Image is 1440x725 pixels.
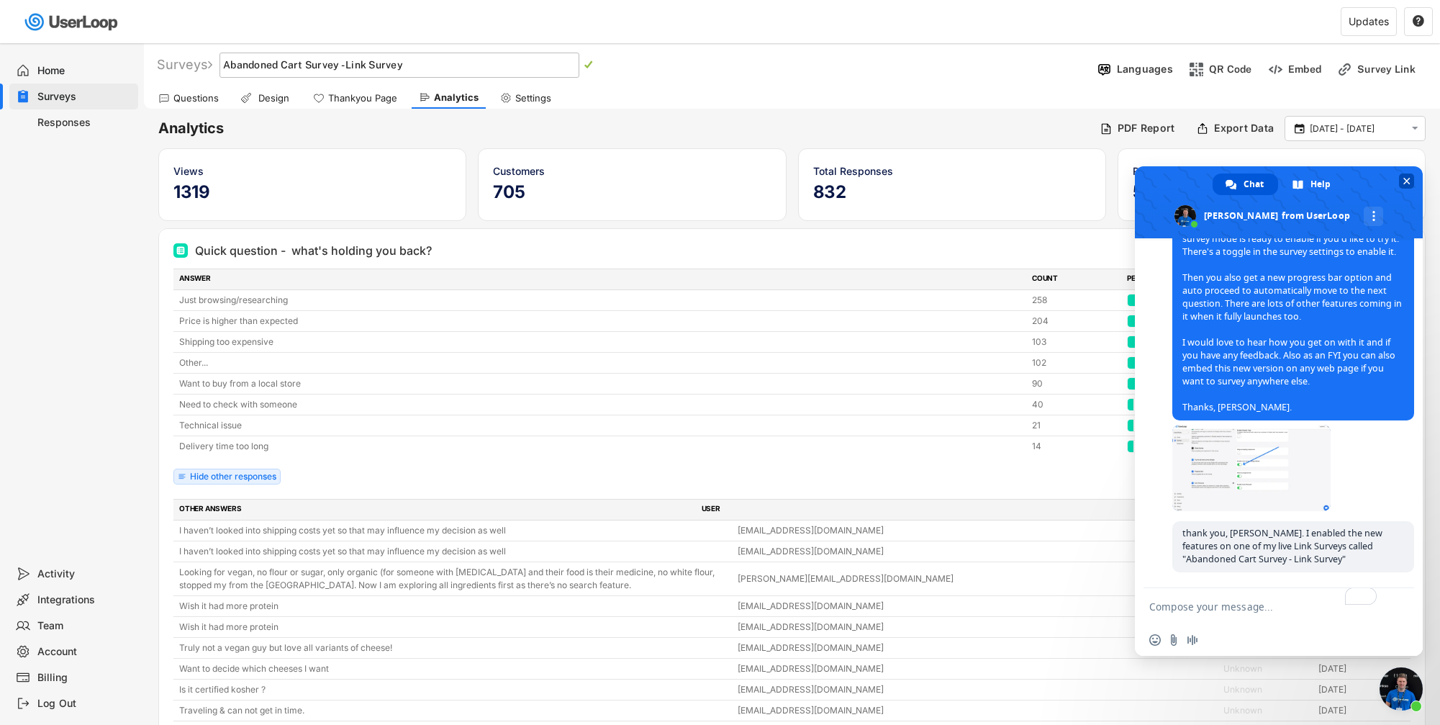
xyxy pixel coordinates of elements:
div: 102 [1032,356,1118,369]
div: 12.38% [1131,336,1197,349]
div: Shipping too expensive [179,336,1023,348]
div: Looking for vegan, no flour or sugar, only organic (for someone with [MEDICAL_DATA] and their foo... [179,566,729,592]
text:  [1413,14,1424,27]
div: Export Data [1214,122,1274,135]
button:  [1412,15,1425,28]
div: Unknown [1223,683,1310,696]
span: Help [1310,174,1331,195]
a: Close chat [1380,667,1423,711]
div: Integrations [37,593,132,607]
div: ANSWER [179,273,1023,286]
div: Thankyou Page [328,92,397,104]
div: Views [173,163,451,179]
div: Truly not a vegan guy but love all variants of cheese! [179,641,729,654]
div: Home [37,64,132,78]
div: [DATE] [1318,704,1405,717]
div: Traveling & can not get in time. [179,704,729,717]
img: Multi Select [176,246,185,255]
div: Delivery time too long [179,440,1023,453]
div: Design [255,92,291,104]
div: COUNT [1032,273,1118,286]
text:  [1295,122,1305,135]
div: 90 [1032,377,1118,390]
div: Price is higher than expected [179,315,1023,328]
div: Unknown [1223,662,1310,675]
span: Send a file [1168,634,1179,646]
div: [DATE] [1318,662,1405,675]
div: Response Rate [1133,163,1410,179]
div: 14 [1032,440,1118,453]
div: 204 [1032,315,1118,328]
div: 258 [1032,294,1118,307]
div: Activity [37,567,132,581]
div: Wish it had more protein [179,600,729,613]
div: PDF Report [1118,122,1175,135]
div: Team [37,619,132,633]
div: Settings [515,92,551,104]
button:  [1408,122,1421,135]
div: 4.81% [1131,399,1197,412]
div: Unknown [1223,704,1310,717]
div: PERCENTAGE [1127,273,1199,286]
a: Chat [1213,174,1278,195]
div: 24.52% [1131,315,1197,328]
div: Want to decide which cheeses I want [179,662,729,675]
input: Select Date Range [1310,122,1405,136]
div: 40 [1032,398,1118,411]
div: [EMAIL_ADDRESS][DOMAIN_NAME] [738,641,1215,654]
span: Chat [1244,174,1264,195]
textarea: To enrich screen reader interactions, please activate Accessibility in Grammarly extension settings [1149,588,1380,624]
div: Surveys [157,56,212,73]
div: Technical issue [179,419,1023,432]
div: 12.26% [1131,357,1197,370]
div: [PERSON_NAME][EMAIL_ADDRESS][DOMAIN_NAME] [738,572,1215,585]
div: [EMAIL_ADDRESS][DOMAIN_NAME] [738,683,1215,696]
div: I haven’t looked into shipping costs yet so that may influence my decision as well [179,545,729,558]
button:  [1292,122,1306,135]
div: Total Responses [813,163,1091,179]
div: 103 [1032,336,1118,348]
text:  [1412,122,1418,135]
span: Insert an emoji [1149,634,1161,646]
div: Embed [1288,63,1321,76]
div: USER [702,503,1215,516]
div: Hide other responses [190,472,276,481]
div: 10.82% [1131,378,1197,391]
div: [EMAIL_ADDRESS][DOMAIN_NAME] [738,704,1215,717]
img: LinkMinor.svg [1337,62,1352,77]
div: QR Code [1209,63,1252,76]
div: Billing [37,671,132,685]
span: Audio message [1187,634,1198,646]
div: 1.68% [1131,441,1197,454]
h5: 53% [1133,181,1410,203]
div: Quick question - what's holding you back? [195,242,432,259]
span: Close chat [1399,174,1414,189]
div: Surveys [37,90,132,104]
div: Just browsing/researching [179,294,1023,307]
div: [EMAIL_ADDRESS][DOMAIN_NAME] [738,600,1215,613]
div: [EMAIL_ADDRESS][DOMAIN_NAME] [738,662,1215,675]
div: Other... [179,356,1023,369]
span: thank you, [PERSON_NAME]. I enabled the new features on one of my live Link Surveys called "Aband... [1182,527,1382,565]
h6: Analytics [158,119,1089,138]
button:  [583,60,593,70]
img: EmbedMinor.svg [1268,62,1283,77]
div: [EMAIL_ADDRESS][DOMAIN_NAME] [738,621,1215,634]
div: Account [37,645,132,659]
div: Updates [1349,17,1389,27]
div: I haven’t looked into shipping costs yet so that may influence my decision as well [179,524,729,537]
div: Need to check with someone [179,398,1023,411]
span: Hi [PERSON_NAME], I thought I would just update you that the new survey mode is ready to enable i... [1182,194,1402,413]
h5: 832 [813,181,1091,203]
div: Questions [173,92,219,104]
div: Is it certified kosher ? [179,683,729,696]
div: OTHER ANSWERS [179,503,693,516]
div: [EMAIL_ADDRESS][DOMAIN_NAME] [738,545,1215,558]
div: Analytics [434,91,479,104]
img: Language%20Icon.svg [1097,62,1112,77]
input: Type here... [219,53,579,78]
div: 2.52% [1131,420,1197,433]
div: [DATE] [1318,683,1405,696]
img: userloop-logo-01.svg [22,7,123,37]
a: Help [1280,174,1345,195]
